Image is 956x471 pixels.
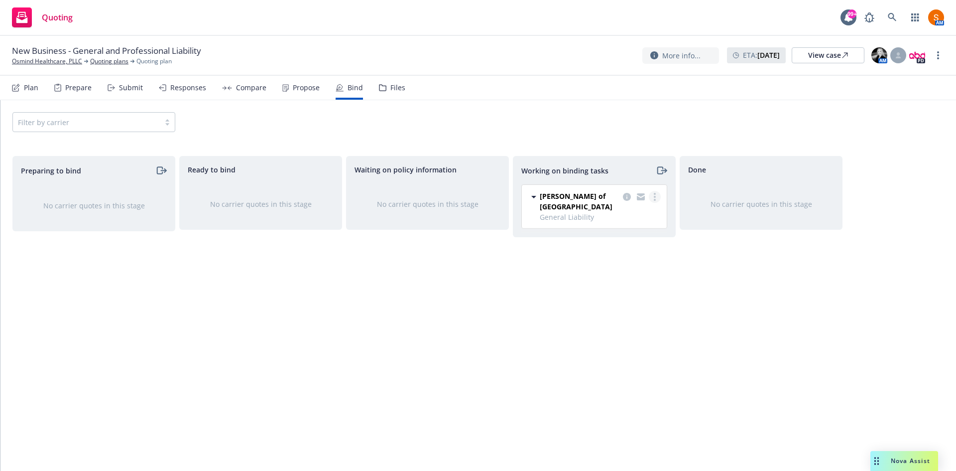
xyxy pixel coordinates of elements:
a: Search [882,7,902,27]
div: Prepare [65,84,92,92]
a: Osmind Healthcare, PLLC [12,57,82,66]
div: Drag to move [870,451,883,471]
strong: [DATE] [757,50,780,60]
img: photo [909,47,925,63]
a: more [649,191,661,203]
a: moveRight [655,164,667,176]
span: Quoting plan [136,57,172,66]
img: photo [871,47,887,63]
a: copy logging email [621,191,633,203]
a: moveRight [155,164,167,176]
div: No carrier quotes in this stage [362,199,492,209]
span: ETA : [743,50,780,60]
a: Report a Bug [859,7,879,27]
div: Compare [236,84,266,92]
a: Switch app [905,7,925,27]
div: View case [808,48,848,63]
a: copy logging email [635,191,647,203]
a: more [932,49,944,61]
span: Nova Assist [891,457,930,465]
span: Done [688,164,706,175]
span: Quoting [42,13,73,21]
a: Quoting plans [90,57,128,66]
a: Quoting [8,3,77,31]
div: 99+ [847,9,856,18]
button: More info... [642,47,719,64]
button: Nova Assist [870,451,938,471]
span: New Business - General and Professional Liability [12,45,201,57]
div: Responses [170,84,206,92]
span: [PERSON_NAME] of [GEOGRAPHIC_DATA] [540,191,619,212]
span: More info... [662,50,701,61]
div: Bind [348,84,363,92]
div: Propose [293,84,320,92]
span: Working on binding tasks [521,165,608,176]
div: Plan [24,84,38,92]
div: Submit [119,84,143,92]
div: No carrier quotes in this stage [696,199,826,209]
span: General Liability [540,212,661,222]
span: Ready to bind [188,164,236,175]
img: photo [928,9,944,25]
div: No carrier quotes in this stage [29,200,159,211]
div: Files [390,84,405,92]
div: No carrier quotes in this stage [196,199,326,209]
span: Waiting on policy information [355,164,457,175]
span: Preparing to bind [21,165,81,176]
a: View case [792,47,864,63]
